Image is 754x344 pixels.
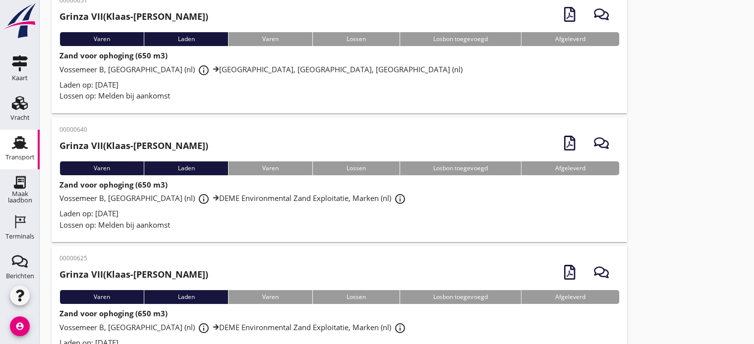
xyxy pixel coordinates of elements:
[228,161,312,175] div: Varen
[394,193,406,205] i: info_outline
[312,161,400,175] div: Lossen
[198,64,210,76] i: info_outline
[521,32,619,46] div: Afgeleverd
[10,114,30,121] div: Vracht
[6,273,34,279] div: Berichten
[394,322,406,334] i: info_outline
[52,117,627,243] a: 00000640Grinza VII(Klaas-[PERSON_NAME])VarenLadenVarenLossenLosbon toegevoegdAfgeleverdZand voor ...
[59,161,144,175] div: Varen
[144,32,229,46] div: Laden
[228,290,312,304] div: Varen
[5,233,34,240] div: Terminals
[400,290,522,304] div: Losbon toegevoegd
[59,140,103,151] strong: Grinza VII
[12,75,28,81] div: Kaart
[59,268,208,281] h2: (Klaas-[PERSON_NAME])
[144,161,229,175] div: Laden
[59,10,208,23] h2: (Klaas-[PERSON_NAME])
[59,180,168,190] strong: Zand voor ophoging (650 m3)
[59,50,168,60] strong: Zand voor ophoging (650 m3)
[59,193,409,203] span: Vossemeer B, [GEOGRAPHIC_DATA] (nl) DEME Environmental Zand Exploitatie, Marken (nl)
[521,290,619,304] div: Afgeleverd
[144,290,229,304] div: Laden
[59,308,168,318] strong: Zand voor ophoging (650 m3)
[312,32,400,46] div: Lossen
[198,322,210,334] i: info_outline
[59,208,118,218] span: Laden op: [DATE]
[400,32,522,46] div: Losbon toegevoegd
[59,139,208,152] h2: (Klaas-[PERSON_NAME])
[198,193,210,205] i: info_outline
[59,322,409,332] span: Vossemeer B, [GEOGRAPHIC_DATA] (nl) DEME Environmental Zand Exploitatie, Marken (nl)
[521,161,619,175] div: Afgeleverd
[59,125,208,134] p: 00000640
[59,254,208,263] p: 00000625
[59,10,103,22] strong: Grinza VII
[5,154,35,160] div: Transport
[312,290,400,304] div: Lossen
[400,161,522,175] div: Losbon toegevoegd
[59,80,118,90] span: Laden op: [DATE]
[59,64,463,74] span: Vossemeer B, [GEOGRAPHIC_DATA] (nl) [GEOGRAPHIC_DATA], [GEOGRAPHIC_DATA], [GEOGRAPHIC_DATA] (nl)
[59,220,170,230] span: Lossen op: Melden bij aankomst
[59,290,144,304] div: Varen
[59,32,144,46] div: Varen
[228,32,312,46] div: Varen
[59,268,103,280] strong: Grinza VII
[59,91,170,100] span: Lossen op: Melden bij aankomst
[2,2,38,39] img: logo-small.a267ee39.svg
[10,316,30,336] i: account_circle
